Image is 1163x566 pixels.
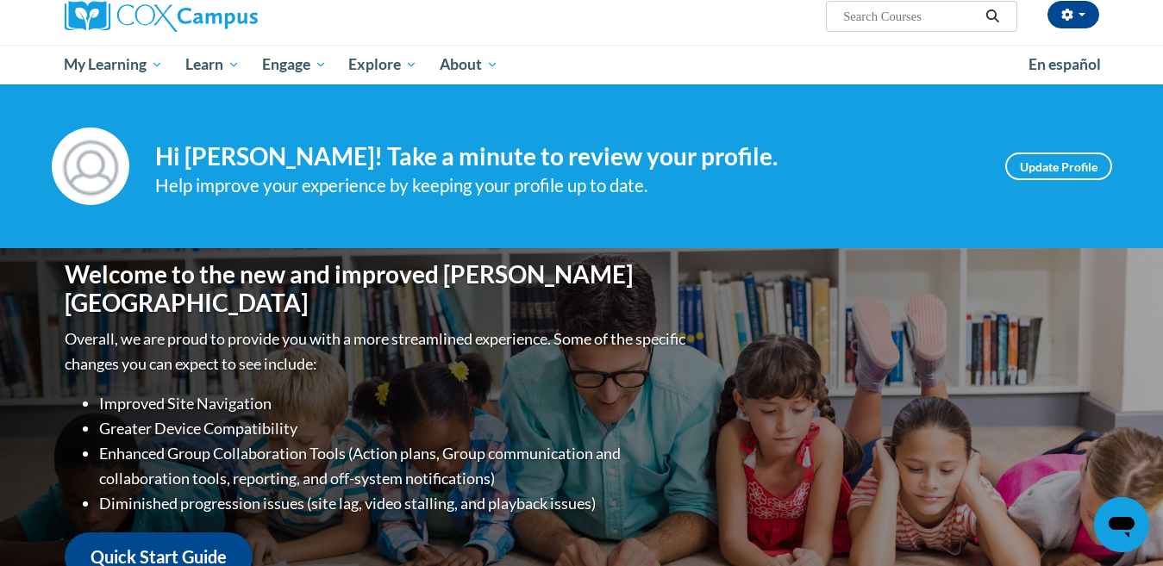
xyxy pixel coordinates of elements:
[65,1,258,32] img: Cox Campus
[1017,47,1112,83] a: En español
[155,142,979,171] h4: Hi [PERSON_NAME]! Take a minute to review your profile.
[39,45,1125,84] div: Main menu
[155,171,979,200] div: Help improve your experience by keeping your profile up to date.
[1029,55,1101,73] span: En español
[99,441,690,491] li: Enhanced Group Collaboration Tools (Action plans, Group communication and collaboration tools, re...
[53,45,175,84] a: My Learning
[65,260,690,318] h1: Welcome to the new and improved [PERSON_NAME][GEOGRAPHIC_DATA]
[337,45,428,84] a: Explore
[64,54,163,75] span: My Learning
[348,54,417,75] span: Explore
[99,491,690,516] li: Diminished progression issues (site lag, video stalling, and playback issues)
[251,45,338,84] a: Engage
[262,54,327,75] span: Engage
[1005,152,1112,180] a: Update Profile
[65,1,392,32] a: Cox Campus
[99,391,690,416] li: Improved Site Navigation
[174,45,251,84] a: Learn
[52,128,129,205] img: Profile Image
[428,45,510,84] a: About
[185,54,240,75] span: Learn
[979,6,1005,27] button: Search
[1047,1,1099,28] button: Account Settings
[65,327,690,376] p: Overall, we are proud to provide you with a more streamlined experience. Some of the specific cha...
[440,54,498,75] span: About
[841,6,979,27] input: Search Courses
[1094,497,1149,552] iframe: Button to launch messaging window
[99,416,690,441] li: Greater Device Compatibility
